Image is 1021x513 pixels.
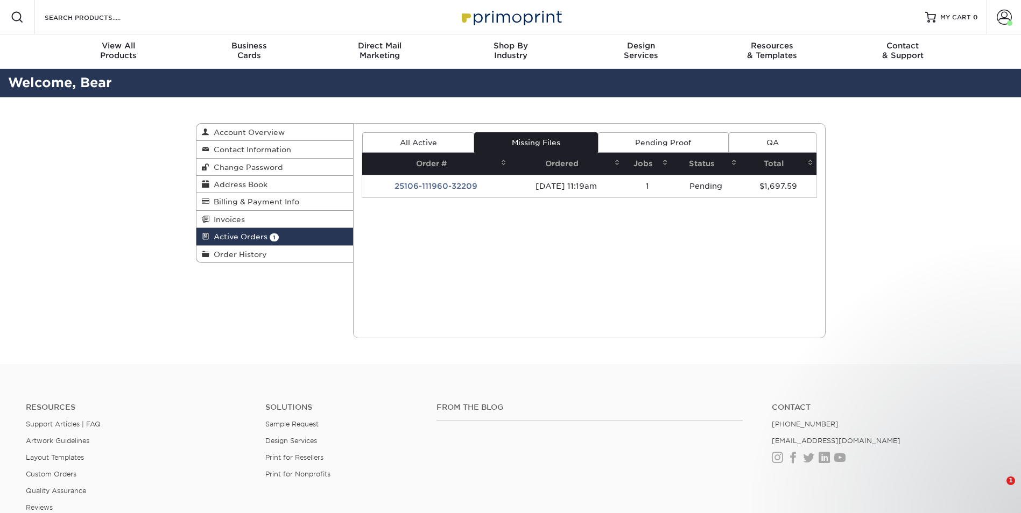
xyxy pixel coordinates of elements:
[209,215,245,224] span: Invoices
[196,211,354,228] a: Invoices
[436,403,743,412] h4: From the Blog
[26,403,249,412] h4: Resources
[940,13,971,22] span: MY CART
[265,420,319,428] a: Sample Request
[772,420,839,428] a: [PHONE_NUMBER]
[314,41,445,60] div: Marketing
[973,13,978,21] span: 0
[209,232,267,241] span: Active Orders
[53,41,184,60] div: Products
[184,34,314,69] a: BusinessCards
[772,403,995,412] a: Contact
[740,175,816,197] td: $1,697.59
[457,5,565,28] img: Primoprint
[265,403,420,412] h4: Solutions
[209,128,285,137] span: Account Overview
[209,145,291,154] span: Contact Information
[362,153,510,175] th: Order #
[445,34,576,69] a: Shop ByIndustry
[26,420,101,428] a: Support Articles | FAQ
[314,41,445,51] span: Direct Mail
[707,41,837,60] div: & Templates
[362,132,474,153] a: All Active
[740,153,816,175] th: Total
[26,437,89,445] a: Artwork Guidelines
[772,437,900,445] a: [EMAIL_ADDRESS][DOMAIN_NAME]
[984,476,1010,502] iframe: Intercom live chat
[707,34,837,69] a: Resources& Templates
[474,132,597,153] a: Missing Files
[510,153,623,175] th: Ordered
[576,41,707,60] div: Services
[209,163,283,172] span: Change Password
[196,228,354,245] a: Active Orders 1
[837,41,968,60] div: & Support
[837,34,968,69] a: Contact& Support
[184,41,314,60] div: Cards
[707,41,837,51] span: Resources
[445,41,576,51] span: Shop By
[196,141,354,158] a: Contact Information
[270,233,279,241] span: 1
[729,132,816,153] a: QA
[196,193,354,210] a: Billing & Payment Info
[576,41,707,51] span: Design
[671,153,740,175] th: Status
[576,34,707,69] a: DesignServices
[53,34,184,69] a: View AllProducts
[209,180,267,189] span: Address Book
[265,470,330,478] a: Print for Nonprofits
[445,41,576,60] div: Industry
[196,159,354,176] a: Change Password
[510,175,623,197] td: [DATE] 11:19am
[362,175,510,197] td: 25106-111960-32209
[196,124,354,141] a: Account Overview
[623,153,672,175] th: Jobs
[598,132,729,153] a: Pending Proof
[837,41,968,51] span: Contact
[209,197,299,206] span: Billing & Payment Info
[209,250,267,259] span: Order History
[265,437,317,445] a: Design Services
[44,11,149,24] input: SEARCH PRODUCTS.....
[26,453,84,461] a: Layout Templates
[196,176,354,193] a: Address Book
[1006,476,1015,485] span: 1
[184,41,314,51] span: Business
[314,34,445,69] a: Direct MailMarketing
[265,453,323,461] a: Print for Resellers
[196,246,354,262] a: Order History
[53,41,184,51] span: View All
[26,470,76,478] a: Custom Orders
[671,175,740,197] td: Pending
[623,175,672,197] td: 1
